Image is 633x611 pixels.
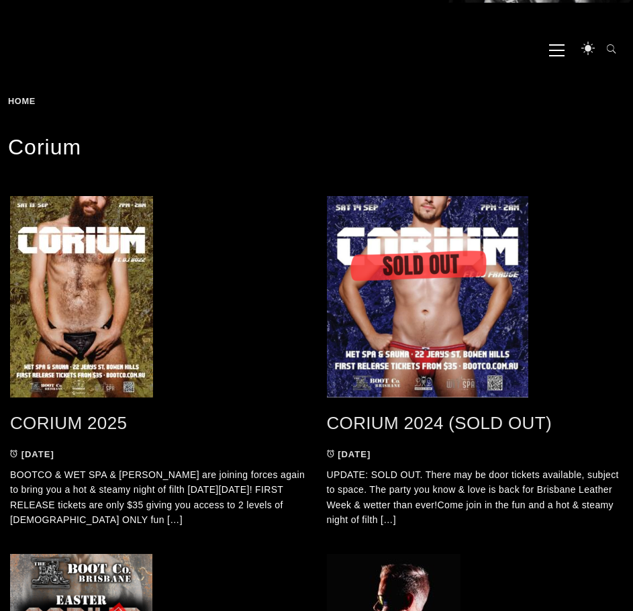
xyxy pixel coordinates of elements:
[10,467,307,528] p: BOOTCO & WET SPA & [PERSON_NAME] are joining forces again to bring you a hot & steamy night of fi...
[8,97,97,106] div: Breadcrumbs
[327,467,624,528] p: UPDATE: SOLD OUT. There may be door tickets available, subject to space. The party you know & lov...
[10,413,127,433] a: CORIUM 2025
[10,449,54,459] a: [DATE]
[21,449,54,459] time: [DATE]
[8,133,625,162] h1: Corium
[327,449,371,459] a: [DATE]
[327,413,552,433] a: CORIUM 2024 (SOLD OUT)
[8,96,40,106] a: Home
[338,449,371,459] time: [DATE]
